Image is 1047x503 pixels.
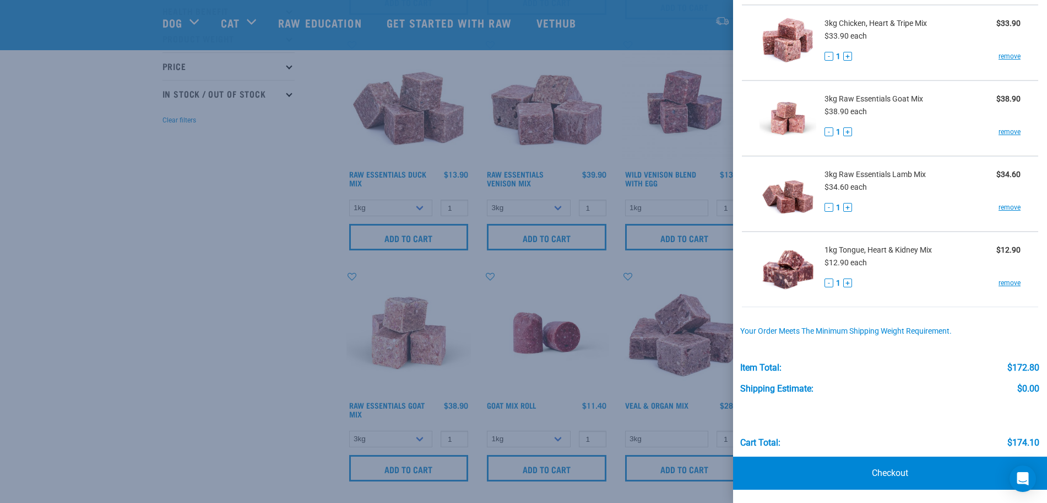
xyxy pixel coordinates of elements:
div: Your order meets the minimum shipping weight requirement. [740,327,1039,336]
button: - [824,279,833,287]
strong: $33.90 [996,19,1021,28]
div: $172.80 [1007,363,1039,373]
button: + [843,203,852,212]
button: - [824,203,833,212]
span: 1 [836,277,840,289]
span: $12.90 each [824,258,867,267]
span: $38.90 each [824,107,867,116]
button: + [843,279,852,287]
a: remove [999,127,1021,137]
strong: $38.90 [996,94,1021,103]
a: remove [999,51,1021,61]
span: 3kg Raw Essentials Lamb Mix [824,169,926,180]
div: Item Total: [740,363,782,373]
div: Cart total: [740,438,780,448]
span: 1 [836,51,840,62]
span: 3kg Raw Essentials Goat Mix [824,93,923,105]
img: Tongue, Heart & Kidney Mix [760,241,816,298]
img: Raw Essentials Goat Mix [760,90,816,147]
span: 1 [836,126,840,138]
button: - [824,127,833,136]
a: remove [999,278,1021,288]
div: Open Intercom Messenger [1010,465,1036,492]
span: $34.60 each [824,183,867,191]
span: 1 [836,202,840,213]
img: Chicken, Heart & Tripe Mix [760,14,816,71]
img: Raw Essentials Lamb Mix [760,165,816,222]
div: Shipping Estimate: [740,384,813,394]
span: 1kg Tongue, Heart & Kidney Mix [824,244,932,256]
strong: $34.60 [996,170,1021,179]
button: + [843,52,852,61]
button: + [843,127,852,136]
a: Checkout [733,457,1047,490]
a: remove [999,202,1021,212]
span: 3kg Chicken, Heart & Tripe Mix [824,18,927,29]
div: $0.00 [1017,384,1039,394]
div: $174.10 [1007,438,1039,448]
button: - [824,52,833,61]
span: $33.90 each [824,31,867,40]
strong: $12.90 [996,245,1021,254]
